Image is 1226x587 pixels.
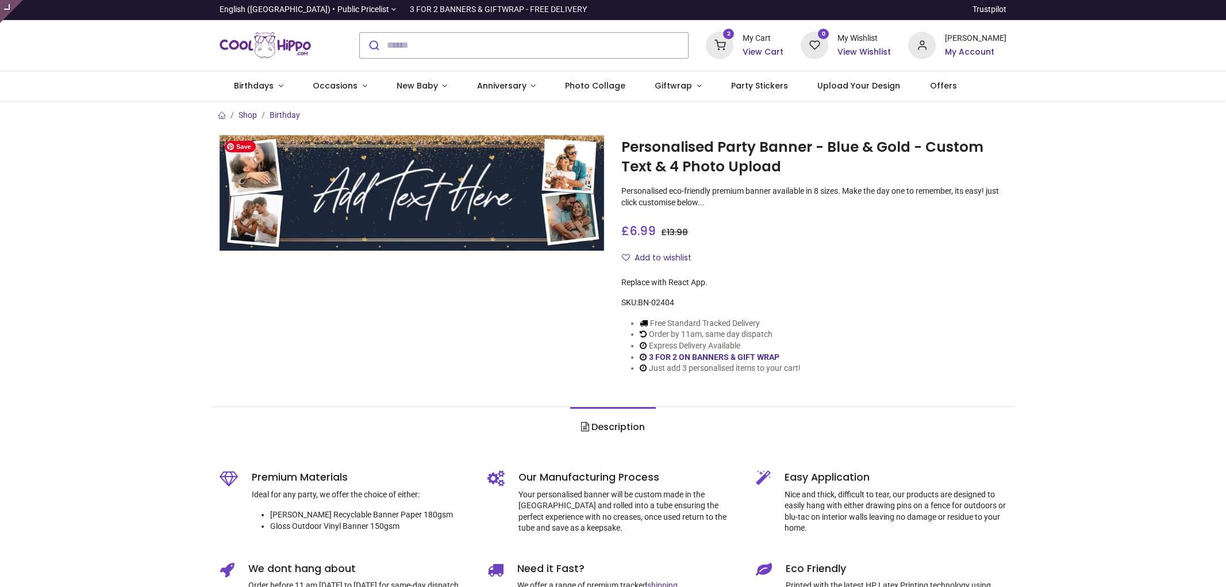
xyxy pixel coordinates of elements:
span: Offers [930,80,957,91]
span: Upload Your Design [817,80,900,91]
a: Description [570,407,656,447]
span: New Baby [397,80,438,91]
span: BN-02404 [638,298,674,307]
div: My Cart [743,33,783,44]
p: Nice and thick, difficult to tear, our products are designed to easily hang with either drawing p... [785,489,1007,534]
h5: Our Manufacturing Process [518,470,739,485]
button: Submit [360,33,387,58]
div: My Wishlist [837,33,891,44]
h5: Premium Materials [252,470,471,485]
a: View Cart [743,47,783,58]
a: English ([GEOGRAPHIC_DATA]) •Public Pricelist [220,4,397,16]
div: [PERSON_NAME] [945,33,1006,44]
a: My Account [945,47,1006,58]
div: SKU: [621,297,1006,309]
li: [PERSON_NAME] Recyclable Banner Paper 180gsm [270,509,471,521]
span: Save [225,141,256,152]
li: Order by 11am, same day dispatch [640,329,801,340]
h5: Easy Application [785,470,1007,485]
a: Birthday [270,110,300,120]
sup: 2 [723,29,734,40]
a: Anniversary [462,71,551,101]
a: 2 [706,40,733,49]
h5: Need it Fast? [517,562,739,576]
p: Your personalised banner will be custom made in the [GEOGRAPHIC_DATA] and rolled into a tube ensu... [518,489,739,534]
li: Just add 3 personalised items to your cart! [640,363,801,374]
span: 6.99 [629,222,656,239]
span: Photo Collage [565,80,625,91]
a: 0 [801,40,828,49]
a: View Wishlist [837,47,891,58]
li: Express Delivery Available [640,340,801,352]
span: Giftwrap [655,80,692,91]
a: Shop [239,110,257,120]
h5: We dont hang about [248,562,471,576]
a: Trustpilot [973,4,1006,16]
a: New Baby [382,71,462,101]
img: Personalised Party Banner - Blue & Gold - Custom Text & 4 Photo Upload [220,135,605,251]
span: £ [621,222,656,239]
span: Party Stickers [731,80,788,91]
span: Anniversary [477,80,526,91]
a: Birthdays [220,71,298,101]
i: Add to wishlist [622,254,630,262]
a: 3 FOR 2 ON BANNERS & GIFT WRAP [649,352,779,362]
img: Cool Hippo [220,29,312,62]
h5: Eco Friendly [786,562,1007,576]
span: 13.98 [667,227,688,238]
p: Personalised eco-friendly premium banner available in 8 sizes. Make the day one to remember, its ... [621,186,1006,208]
li: Gloss Outdoor Vinyl Banner 150gsm [270,521,471,532]
a: Logo of Cool Hippo [220,29,312,62]
div: Replace with React App. [621,277,1006,289]
span: Occasions [313,80,358,91]
a: Giftwrap [640,71,717,101]
h1: Personalised Party Banner - Blue & Gold - Custom Text & 4 Photo Upload [621,137,1006,177]
a: Occasions [298,71,382,101]
div: 3 FOR 2 BANNERS & GIFTWRAP - FREE DELIVERY [410,4,587,16]
span: Birthdays [234,80,274,91]
li: Free Standard Tracked Delivery [640,318,801,329]
sup: 0 [818,29,829,40]
span: £ [661,227,688,238]
button: Add to wishlistAdd to wishlist [621,248,701,268]
p: Ideal for any party, we offer the choice of either: [252,489,471,501]
span: Public Pricelist [337,4,389,16]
